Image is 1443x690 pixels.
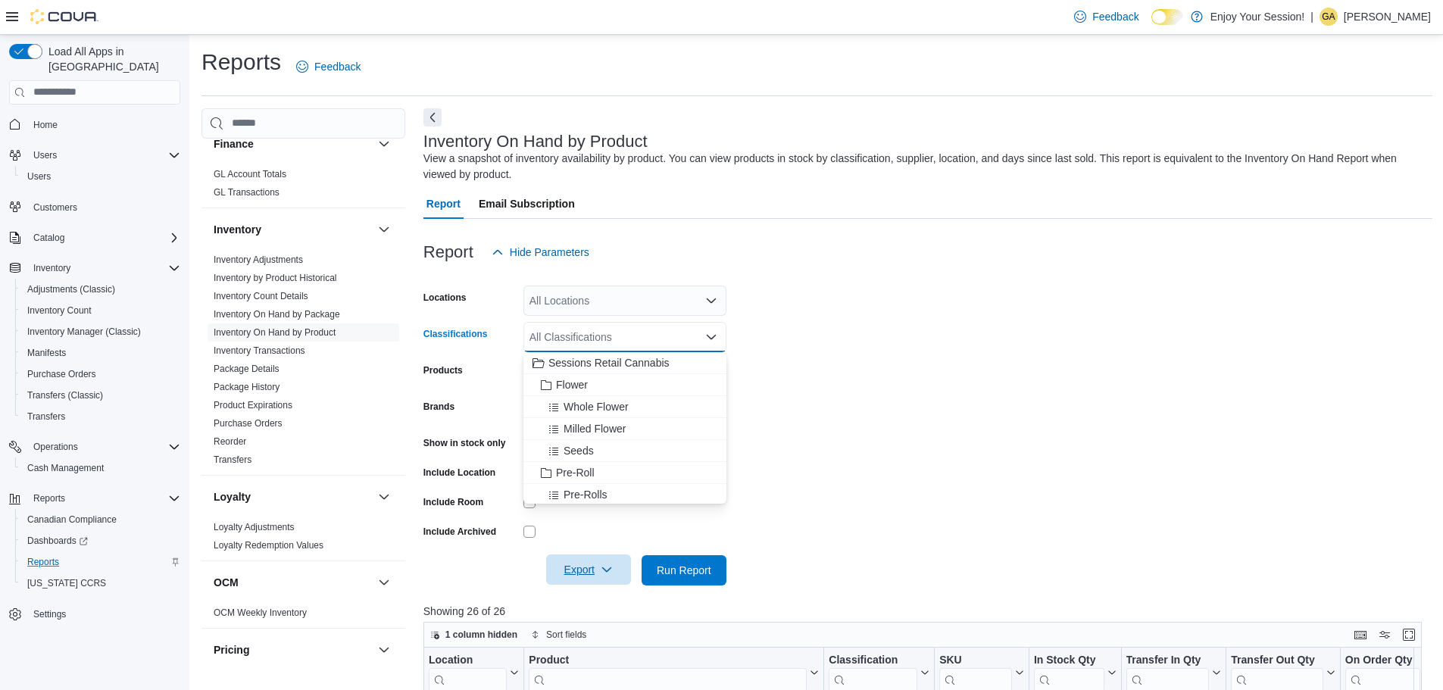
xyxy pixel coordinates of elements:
span: Inventory Manager (Classic) [21,323,180,341]
button: 1 column hidden [424,626,523,644]
button: Transfers (Classic) [15,385,186,406]
button: Pricing [375,641,393,659]
label: Include Archived [423,526,496,538]
span: Cash Management [27,462,104,474]
h3: Pricing [214,642,249,657]
a: Inventory On Hand by Product [214,327,336,338]
div: Product [529,653,807,667]
a: Customers [27,198,83,217]
span: Inventory by Product Historical [214,272,337,284]
a: Inventory On Hand by Package [214,309,340,320]
div: OCM [201,604,405,628]
a: [US_STATE] CCRS [21,574,112,592]
span: Settings [27,604,180,623]
a: Users [21,167,57,186]
a: Inventory Count [21,301,98,320]
button: Pricing [214,642,372,657]
span: Report [426,189,461,219]
button: Pre-Rolls [523,484,726,506]
nav: Complex example [9,108,180,665]
span: Inventory Manager (Classic) [27,326,141,338]
span: Transfers [21,407,180,426]
label: Include Location [423,467,495,479]
a: Cash Management [21,459,110,477]
span: 1 column hidden [445,629,517,641]
a: Purchase Orders [21,365,102,383]
span: Whole Flower [564,399,629,414]
button: Catalog [27,229,70,247]
h3: Inventory [214,222,261,237]
label: Locations [423,292,467,304]
span: Package Details [214,363,280,375]
div: Finance [201,165,405,208]
label: Show in stock only [423,437,506,449]
button: Finance [214,136,372,151]
a: Loyalty Redemption Values [214,540,323,551]
button: Keyboard shortcuts [1351,626,1370,644]
span: Pre-Rolls [564,487,607,502]
span: Pre-Roll [556,465,595,480]
button: Run Report [642,555,726,585]
button: Loyalty [214,489,372,504]
button: Reports [3,488,186,509]
a: Feedback [1068,2,1145,32]
button: Seeds [523,440,726,462]
span: Reports [21,553,180,571]
a: Product Expirations [214,400,292,411]
span: Users [21,167,180,186]
div: Classification [829,653,917,667]
span: [US_STATE] CCRS [27,577,106,589]
span: Load All Apps in [GEOGRAPHIC_DATA] [42,44,180,74]
a: Inventory Count Details [214,291,308,301]
a: Purchase Orders [214,418,283,429]
div: View a snapshot of inventory availability by product. You can view products in stock by classific... [423,151,1425,183]
span: Transfers (Classic) [27,389,103,401]
button: Home [3,114,186,136]
span: Inventory Transactions [214,345,305,357]
a: Settings [27,605,72,623]
span: Transfers [214,454,251,466]
div: Transfer In Qty [1126,653,1209,667]
span: Washington CCRS [21,574,180,592]
span: Dashboards [27,535,88,547]
span: Inventory On Hand by Package [214,308,340,320]
button: Customers [3,196,186,218]
label: Products [423,364,463,376]
button: OCM [375,573,393,592]
a: Canadian Compliance [21,510,123,529]
button: Users [15,166,186,187]
a: Transfers [214,454,251,465]
div: Transfer Out Qty [1231,653,1323,667]
label: Brands [423,401,454,413]
span: Sort fields [546,629,586,641]
button: Inventory [375,220,393,239]
button: Operations [3,436,186,457]
a: Package Details [214,364,280,374]
span: Inventory [33,262,70,274]
button: Inventory [27,259,77,277]
a: Adjustments (Classic) [21,280,121,298]
span: Purchase Orders [27,368,96,380]
button: Sort fields [525,626,592,644]
span: Loyalty Adjustments [214,521,295,533]
span: GL Account Totals [214,168,286,180]
div: SKU [939,653,1012,667]
span: Purchase Orders [214,417,283,429]
button: Canadian Compliance [15,509,186,530]
button: Open list of options [705,295,717,307]
a: Home [27,116,64,134]
button: Display options [1376,626,1394,644]
button: Sessions Retail Cannabis [523,352,726,374]
span: Users [33,149,57,161]
h3: Report [423,243,473,261]
span: Product Expirations [214,399,292,411]
span: Catalog [27,229,180,247]
button: Export [546,554,631,585]
a: Transfers [21,407,71,426]
button: Cash Management [15,457,186,479]
span: Customers [33,201,77,214]
div: Location [429,653,507,667]
button: Manifests [15,342,186,364]
div: In Stock Qty [1034,653,1104,667]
